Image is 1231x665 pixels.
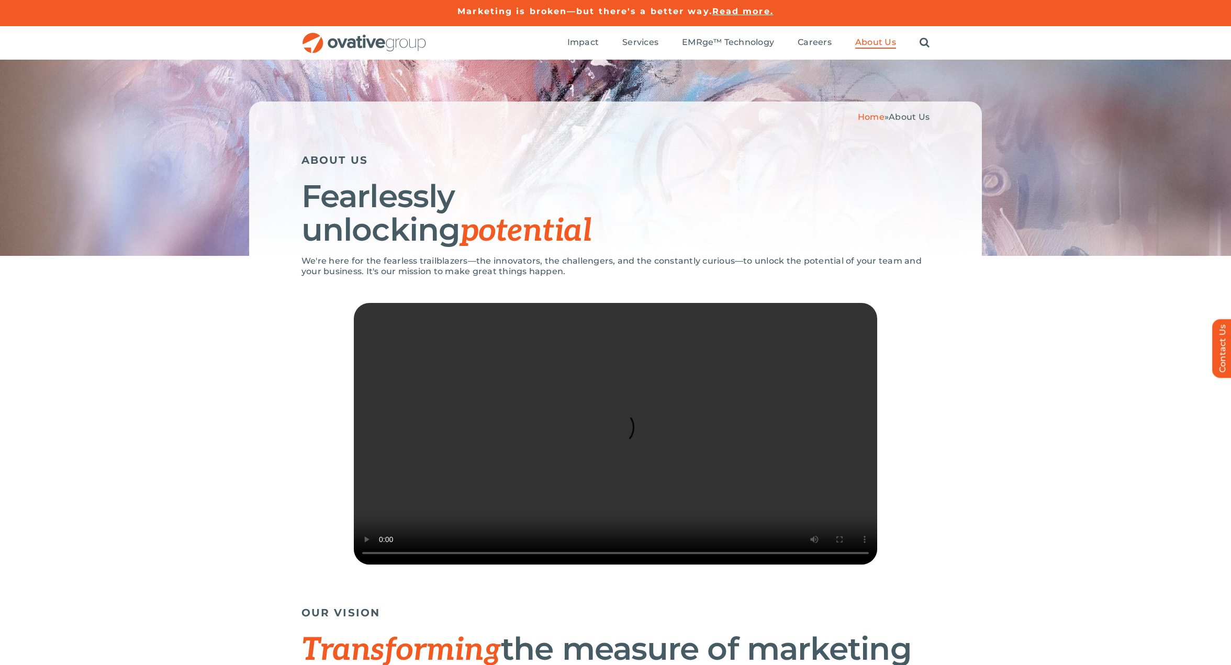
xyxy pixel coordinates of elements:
a: Read more. [712,6,774,16]
h5: OUR VISION [301,606,930,619]
a: Impact [567,37,599,49]
span: potential [460,212,591,250]
h5: ABOUT US [301,154,930,166]
span: Impact [567,37,599,48]
span: About Us [855,37,896,48]
a: Services [622,37,658,49]
p: We're here for the fearless trailblazers—the innovators, the challengers, and the constantly curi... [301,256,930,277]
a: About Us [855,37,896,49]
a: Search [920,37,930,49]
span: About Us [889,112,930,122]
span: EMRge™ Technology [682,37,774,48]
span: » [858,112,930,122]
span: Careers [798,37,832,48]
video: Sorry, your browser doesn't support embedded videos. [354,303,877,565]
a: EMRge™ Technology [682,37,774,49]
a: Home [858,112,885,122]
a: OG_Full_horizontal_RGB [301,31,427,41]
a: Careers [798,37,832,49]
a: Marketing is broken—but there's a better way. [457,6,712,16]
span: Services [622,37,658,48]
nav: Menu [567,26,930,60]
h1: Fearlessly unlocking [301,179,930,248]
